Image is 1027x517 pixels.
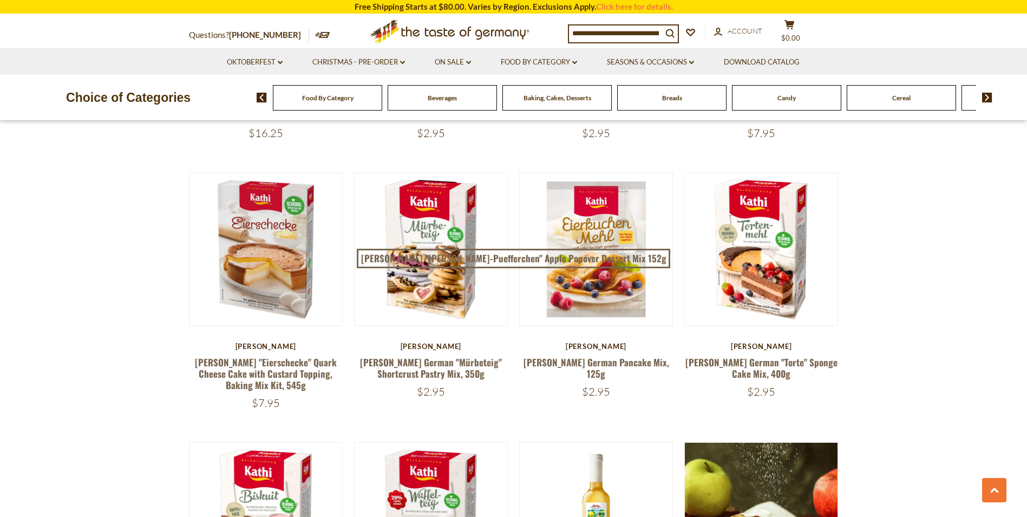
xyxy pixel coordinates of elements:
a: [PERSON_NAME] German "Mürbeteig" Shortcrust Pastry Mix, 350g [360,356,502,380]
a: On Sale [435,56,471,68]
a: [PERSON_NAME] German "Torte" Sponge Cake Mix, 400g [685,356,838,380]
img: Kathi "Eierschecke" Quark Cheese Cake with Custard Topping, Baking Mix Kit, 545g [189,173,343,326]
span: $2.95 [747,385,775,398]
a: [PERSON_NAME] "Eierschecke" Quark Cheese Cake with Custard Topping, Baking Mix Kit, 545g [195,356,337,392]
a: Download Catalog [724,56,800,68]
a: Baking, Cakes, Desserts [524,94,591,102]
p: Questions? [189,28,309,42]
a: [PERSON_NAME] German Pancake Mix, 125g [524,356,669,380]
a: Candy [777,94,796,102]
a: Food By Category [302,94,354,102]
span: $16.25 [248,126,283,140]
img: next arrow [982,93,992,102]
span: $7.95 [252,396,280,410]
a: Breads [662,94,682,102]
button: $0.00 [774,20,806,47]
a: Christmas - PRE-ORDER [312,56,405,68]
a: Account [714,25,762,37]
a: Click here for details. [596,2,673,11]
span: $0.00 [781,34,800,42]
img: Kathi German "Torte" Sponge Cake Mix, 400g [685,173,838,326]
img: Kathi German Pancake Mix, 125g [520,173,673,326]
img: previous arrow [257,93,267,102]
a: Cereal [892,94,911,102]
div: [PERSON_NAME] [354,342,508,351]
a: [PHONE_NUMBER] [229,30,301,40]
a: Oktoberfest [227,56,283,68]
div: [PERSON_NAME] [519,342,673,351]
img: Kathi German "Mürbeteig" Shortcrust Pastry Mix, 350g [355,173,508,326]
span: $2.95 [417,385,445,398]
span: $7.95 [747,126,775,140]
span: $2.95 [582,126,610,140]
span: $2.95 [417,126,445,140]
span: $2.95 [582,385,610,398]
div: [PERSON_NAME] [189,342,343,351]
div: [PERSON_NAME] [684,342,839,351]
a: Beverages [428,94,457,102]
a: Seasons & Occasions [607,56,694,68]
a: Food By Category [501,56,577,68]
span: Account [728,27,762,35]
a: [PERSON_NAME] "[PERSON_NAME]-Puefferchen" Apple Popover Dessert Mix 152g [357,249,670,268]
